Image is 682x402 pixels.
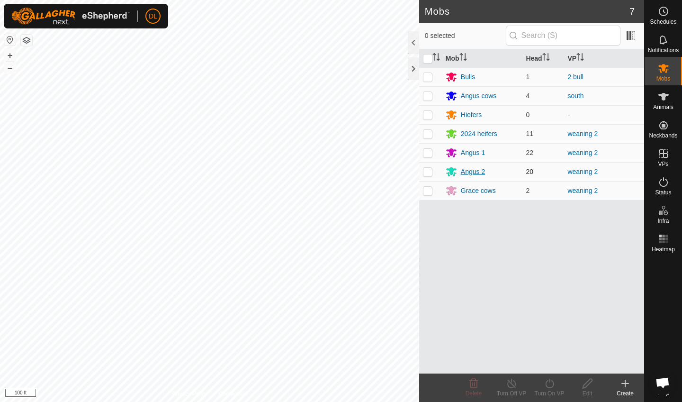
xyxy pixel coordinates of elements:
span: Schedules [650,19,676,25]
td: - [564,105,644,124]
button: Map Layers [21,35,32,46]
th: Head [522,49,564,68]
span: 11 [526,130,533,137]
button: + [4,50,16,61]
a: 2 bull [567,73,583,81]
span: Notifications [648,47,679,53]
img: Gallagher Logo [11,8,130,25]
a: weaning 2 [567,130,598,137]
a: Help [645,373,682,400]
span: DL [149,11,157,21]
th: VP [564,49,644,68]
div: 2024 heifers [461,129,497,139]
h2: Mobs [425,6,629,17]
span: VPs [658,161,668,167]
p-sorticon: Activate to sort [576,55,584,62]
a: Contact Us [219,390,247,398]
a: weaning 2 [567,149,598,156]
span: Mobs [656,76,670,82]
span: Delete [466,390,482,397]
button: – [4,62,16,73]
span: 20 [526,168,533,175]
a: Privacy Policy [172,390,207,398]
div: Turn Off VP [493,389,530,398]
div: Angus cows [461,91,496,101]
button: Reset Map [4,34,16,46]
div: Turn On VP [530,389,568,398]
span: Infra [657,218,669,224]
div: Grace cows [461,186,496,196]
a: weaning 2 [567,187,598,194]
div: Create [606,389,644,398]
th: Mob [442,49,522,68]
p-sorticon: Activate to sort [542,55,550,62]
p-sorticon: Activate to sort [432,55,440,62]
input: Search (S) [506,26,620,46]
div: Angus 2 [461,167,485,177]
a: south [567,92,583,100]
span: 4 [526,92,529,100]
div: Edit [568,389,606,398]
p-sorticon: Activate to sort [459,55,467,62]
span: 7 [629,4,635,18]
span: Status [655,190,671,195]
span: 0 [526,111,529,119]
a: weaning 2 [567,168,598,175]
div: Angus 1 [461,148,485,158]
span: Help [657,390,669,396]
span: 1 [526,73,529,81]
span: Heatmap [652,247,675,252]
div: Hiefers [461,110,482,120]
div: Bulls [461,72,475,82]
span: 2 [526,187,529,194]
a: Open chat [650,370,675,395]
span: Neckbands [649,133,677,138]
span: Animals [653,104,673,110]
span: 0 selected [425,31,506,41]
span: 22 [526,149,533,156]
